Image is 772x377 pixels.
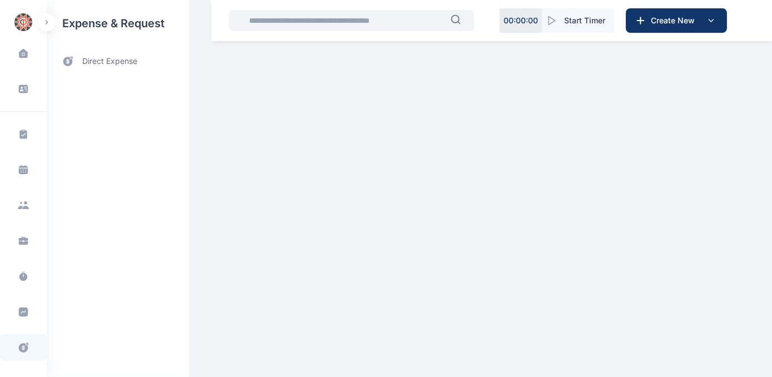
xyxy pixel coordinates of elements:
[504,15,538,26] p: 00 : 00 : 00
[542,8,614,33] button: Start Timer
[626,8,727,33] button: Create New
[646,15,704,26] span: Create New
[564,15,605,26] span: Start Timer
[47,47,189,76] a: direct expense
[82,56,137,67] span: direct expense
